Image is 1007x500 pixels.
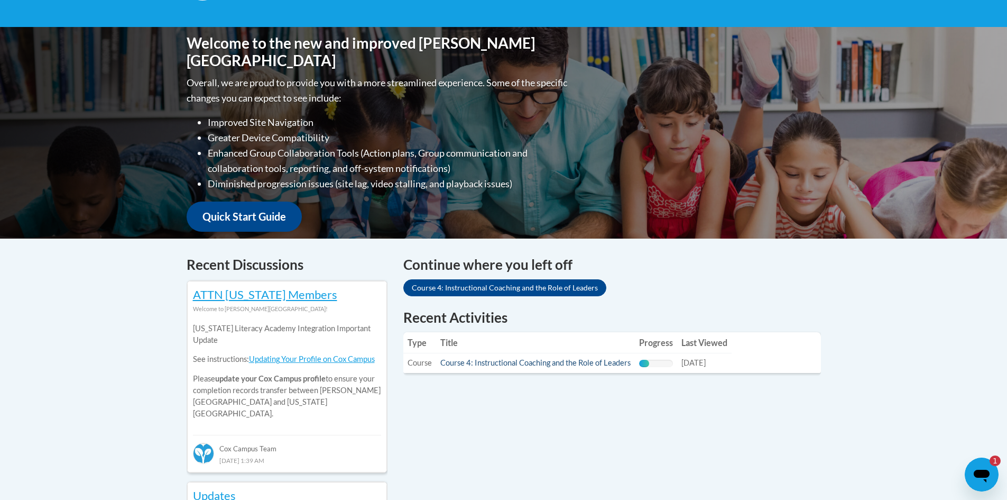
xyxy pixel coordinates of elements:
h1: Welcome to the new and improved [PERSON_NAME][GEOGRAPHIC_DATA] [187,34,570,70]
div: Please to ensure your completion records transfer between [PERSON_NAME][GEOGRAPHIC_DATA] and [US_... [193,315,381,428]
h4: Continue where you left off [403,254,821,275]
a: Course 4: Instructional Coaching and the Role of Leaders [403,279,606,296]
h1: Recent Activities [403,308,821,327]
a: ATTN [US_STATE] Members [193,287,337,302]
li: Greater Device Compatibility [208,130,570,146]
a: Updating Your Profile on Cox Campus [249,354,375,363]
a: Course 4: Instructional Coaching and the Role of Leaders [440,358,631,367]
p: See instructions: [193,353,381,365]
span: Course [408,358,432,367]
div: Progress, % [639,360,649,367]
iframe: Button to launch messaging window, 1 unread message [965,458,999,492]
li: Improved Site Navigation [208,115,570,130]
th: Progress [635,332,677,353]
div: Cox Campus Team [193,435,381,454]
h4: Recent Discussions [187,254,387,275]
li: Enhanced Group Collaboration Tools (Action plans, Group communication and collaboration tools, re... [208,146,570,176]
a: Quick Start Guide [187,202,302,232]
th: Last Viewed [677,332,732,353]
b: update your Cox Campus profile [215,374,326,383]
th: Type [403,332,436,353]
div: Welcome to [PERSON_NAME][GEOGRAPHIC_DATA]! [193,303,381,315]
div: [DATE] 1:39 AM [193,454,381,466]
th: Title [436,332,635,353]
iframe: Number of unread messages [980,456,1001,466]
img: Cox Campus Team [193,443,214,464]
p: [US_STATE] Literacy Academy Integration Important Update [193,323,381,346]
span: [DATE] [681,358,706,367]
li: Diminished progression issues (site lag, video stalling, and playback issues) [208,176,570,192]
p: Overall, we are proud to provide you with a more streamlined experience. Some of the specific cha... [187,75,570,106]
